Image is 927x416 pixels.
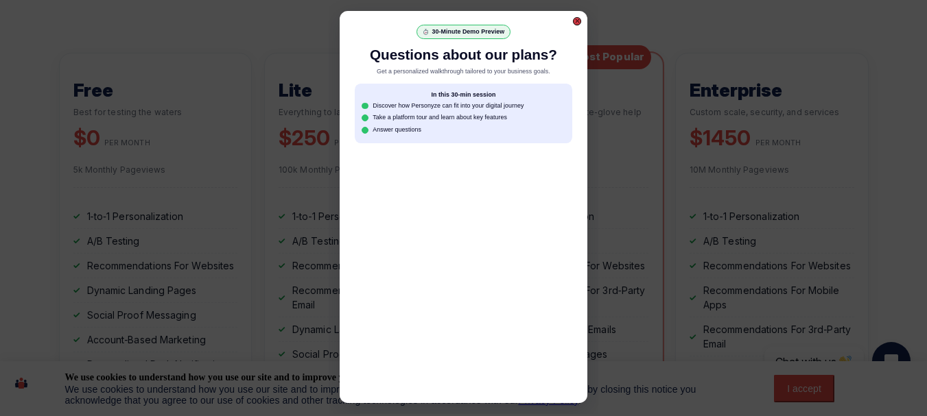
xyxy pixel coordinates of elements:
[373,102,524,109] div: Discover how Personyze can fit into your digital journey
[355,66,573,76] div: Get a personalized walkthrough tailored to your business goals.
[373,114,507,121] div: Take a platform tour and learn about key features
[355,156,573,393] iframe: Select a Date & Time - Calendly
[355,47,573,63] div: Questions about our plans?
[573,17,581,25] div: Close
[373,126,421,133] div: Answer questions
[362,91,565,98] div: In this 30-min session
[432,28,505,35] div: 30-Minute Demo Preview
[423,29,429,35] img: ⏱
